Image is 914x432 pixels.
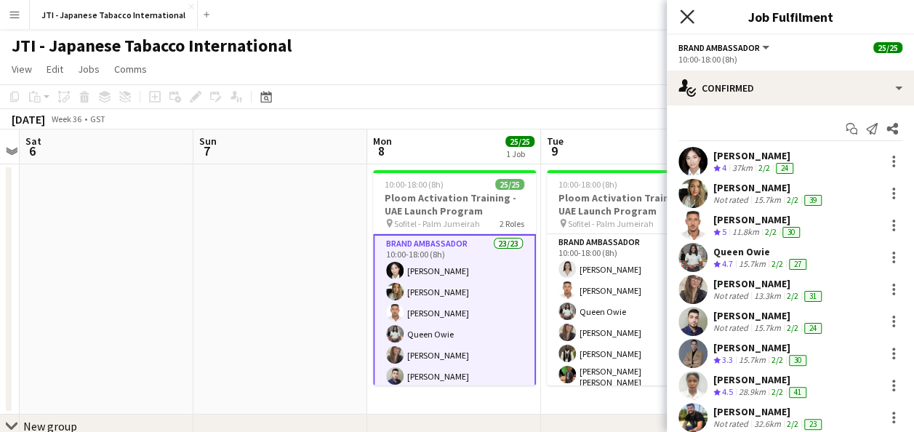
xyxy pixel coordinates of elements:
app-skills-label: 2/2 [787,418,798,429]
div: 31 [804,291,822,302]
a: View [6,60,38,79]
span: 6 [23,143,41,159]
span: Sun [199,135,217,148]
div: Not rated [713,290,751,302]
app-skills-label: 2/2 [771,354,783,365]
div: 28.9km [736,386,769,399]
a: Jobs [72,60,105,79]
span: 4.7 [722,258,733,269]
div: [DATE] [12,112,45,127]
div: 24 [804,323,822,334]
h3: Ploom Activation Training - UAE Launch Program [373,191,536,217]
span: 8 [371,143,392,159]
app-skills-label: 2/2 [765,226,777,237]
div: 27 [789,259,806,270]
span: 7 [197,143,217,159]
span: Sofitel - Palm Jumeirah [568,218,654,229]
div: 24 [776,163,793,174]
span: Week 36 [48,113,84,124]
app-skills-label: 2/2 [771,386,783,397]
div: 13.3km [751,290,784,302]
div: Not rated [713,194,751,206]
div: 30 [782,227,800,238]
app-skills-label: 2/2 [787,194,798,205]
button: Brand Ambassador [678,42,771,53]
h1: JTI - Japanese Tabacco International [12,35,292,57]
div: [PERSON_NAME] [713,149,796,162]
div: 15.7km [736,258,769,271]
span: View [12,63,32,76]
div: 39 [804,195,822,206]
span: 5 [722,226,726,237]
span: 25/25 [873,42,902,53]
div: [PERSON_NAME] [713,213,803,226]
span: 25/25 [505,136,534,147]
a: Edit [41,60,69,79]
span: 4.5 [722,386,733,397]
h3: Job Fulfilment [667,7,914,26]
span: 10:00-18:00 (8h) [385,179,444,190]
div: 37km [729,162,755,175]
div: [PERSON_NAME] [713,181,825,194]
span: 9 [545,143,564,159]
span: 25/25 [495,179,524,190]
span: 3.3 [722,354,733,365]
div: 15.7km [751,322,784,334]
a: Comms [108,60,153,79]
span: Sofitel - Palm Jumeirah [394,218,480,229]
app-skills-label: 2/2 [758,162,770,173]
div: Not rated [713,322,751,334]
div: Confirmed [667,71,914,105]
div: 1 Job [506,148,534,159]
div: [PERSON_NAME] [713,405,825,418]
app-skills-label: 2/2 [787,290,798,301]
div: Queen Owie [713,245,809,258]
div: 15.7km [751,194,784,206]
div: 11.8km [729,226,762,239]
div: 23 [804,419,822,430]
span: Tue [547,135,564,148]
div: [PERSON_NAME] [713,277,825,290]
span: Brand Ambassador [678,42,760,53]
span: Mon [373,135,392,148]
span: Comms [114,63,147,76]
div: 10:00-18:00 (8h) [678,54,902,65]
span: Sat [25,135,41,148]
h3: Ploom Activation Training - UAE Launch Program [547,191,710,217]
div: GST [90,113,105,124]
div: 15.7km [736,354,769,367]
div: [PERSON_NAME] [713,309,825,322]
div: 41 [789,387,806,398]
div: Not rated [713,418,751,430]
span: Edit [47,63,63,76]
span: Jobs [78,63,100,76]
app-skills-label: 2/2 [787,322,798,333]
app-job-card: 10:00-18:00 (8h)25/25Ploom Activation Training - UAE Launch Program Sofitel - Palm Jumeirah2 Role... [373,170,536,385]
span: 2 Roles [500,218,524,229]
div: [PERSON_NAME] [713,373,809,386]
app-skills-label: 2/2 [771,258,783,269]
button: JTI - Japanese Tabacco International [30,1,198,29]
div: 32.6km [751,418,784,430]
span: 10:00-18:00 (8h) [558,179,617,190]
div: 30 [789,355,806,366]
span: 4 [722,162,726,173]
app-job-card: 10:00-18:00 (8h)25/25Ploom Activation Training - UAE Launch Program Sofitel - Palm Jumeirah2 Role... [547,170,710,385]
div: [PERSON_NAME] [713,341,809,354]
